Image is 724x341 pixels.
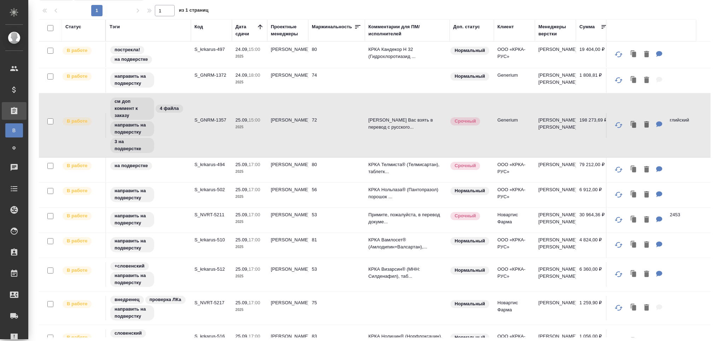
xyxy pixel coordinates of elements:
div: Выставляет ПМ после принятия заказа от КМа [62,72,102,81]
p: Generium [497,117,531,124]
td: [PERSON_NAME] [267,68,308,93]
div: направить на подверстку [110,211,187,228]
p: S_krkarus-497 [194,46,228,53]
button: Клонировать [627,118,641,132]
p: 2025 [235,218,264,225]
td: 4 824,00 ₽ [576,233,611,258]
div: Выставляет ПМ после принятия заказа от КМа [62,186,102,196]
div: Статус [65,23,81,30]
div: Выставляется автоматически, если на указанный объем услуг необходимо больше времени в стандартном... [450,161,490,171]
p: +словенский [115,263,145,270]
td: 56 [308,183,365,207]
p: на подверстке [115,56,148,63]
p: [PERSON_NAME] [538,46,572,53]
p: на подверстке [115,162,148,169]
span: В [9,127,19,134]
button: Клонировать [627,213,641,227]
div: Тэги [110,23,120,30]
p: 3 на подверстке [115,138,150,152]
button: Обновить [610,72,627,89]
p: КРКА Телмиста® (Телмисартан), таблетк... [368,161,446,175]
td: 80 [308,158,365,182]
p: S_krkarus-502 [194,186,228,193]
button: Клонировать [627,238,641,252]
td: [PERSON_NAME] [267,262,308,287]
div: Клиент [497,23,514,30]
p: КРКА Кандекор Н 32 (Гидрохлоротиазид ... [368,46,446,60]
a: В [5,123,23,137]
button: Для ПМ: КРКА Нольпаза® (Пантопразол) порошок лиофилизированный для приготовления раствора для инъ... [653,188,666,202]
div: Сумма [579,23,595,30]
td: 19 404,00 ₽ [576,42,611,67]
div: Статус по умолчанию для стандартных заказов [450,46,490,55]
p: В работе [67,73,87,80]
button: Удалить [641,47,653,62]
button: Удалить [641,188,653,202]
p: 25.09, [235,117,249,123]
p: S_GNRM-1357 [194,117,228,124]
p: направить на подверстку [115,122,150,136]
p: проверка ЛКа [150,296,181,303]
p: 2025 [235,168,264,175]
p: 4 файла [160,105,179,112]
div: Доп. статус [453,23,480,30]
p: 25.09, [235,266,249,272]
td: 30 964,36 ₽ [576,208,611,233]
p: S_krkarus-494 [194,161,228,168]
div: внедренец, проверка ЛКа, направить на подверстку [110,295,187,321]
p: словенский [115,330,142,337]
p: Новартис Фарма [497,299,531,313]
p: Нормальный [455,267,485,274]
button: Для ПМ: Примите, пожалуйста, в перевод документы на препарат Дуотрав. Сориентируйте, пожалуйста, ... [653,213,666,227]
p: Новартис Фарма [497,211,531,225]
p: 17:00 [249,187,260,192]
div: Статус по умолчанию для стандартных заказов [450,72,490,81]
p: S_krkarus-516 [194,333,228,340]
p: В работе [67,267,87,274]
div: направить на подверстку [110,186,187,203]
div: Дата сдачи [235,23,257,37]
div: пострекла!, на подверстке [110,45,187,64]
button: Клонировать [627,188,641,202]
p: 15:00 [249,47,260,52]
p: 17:00 [249,237,260,242]
td: 198 273,69 ₽ [576,113,611,138]
p: В работе [67,334,87,341]
div: Статус по умолчанию для стандартных заказов [450,236,490,246]
button: Клонировать [627,47,641,62]
p: Нормальный [455,334,485,341]
p: ООО «КРКА-РУС» [497,266,531,280]
p: В работе [67,47,87,54]
div: +словенский, направить на подверстку [110,261,187,288]
p: Нормальный [455,187,485,194]
p: Срочный [455,162,476,169]
button: Клонировать [627,163,641,177]
p: внедренец [115,296,140,303]
td: 72 [308,113,365,138]
p: 2025 [235,193,264,200]
p: [PERSON_NAME] [PERSON_NAME] [538,72,572,86]
div: Выставляет ПМ после принятия заказа от КМа [62,46,102,55]
button: Для ПМ: КРКА Вамлосет® (Амлодипин+Валсартан), таблетки, покрытые пленочной оболочкой, 5 мг+80 мг,... [653,238,666,252]
button: Обновить [610,46,627,63]
div: Менеджеры верстки [538,23,572,37]
div: Выставляет ПМ после принятия заказа от КМа [62,117,102,126]
td: 81 [308,233,365,258]
p: В работе [67,187,87,194]
p: 2025 [235,273,264,280]
td: [PERSON_NAME] [267,296,308,321]
p: Generium [497,72,531,79]
div: Выставляет ПМ после принятия заказа от КМа [62,161,102,171]
p: Нормальный [455,237,485,245]
p: [PERSON_NAME] [PERSON_NAME] [538,117,572,131]
p: 2025 [235,306,264,313]
button: Обновить [610,236,627,253]
p: 17:00 [249,300,260,305]
a: Ф [5,141,23,155]
p: В работе [67,212,87,219]
td: 75 [308,296,365,321]
td: [PERSON_NAME] [267,113,308,138]
button: Удалить [641,301,653,315]
p: 2025 [235,79,264,86]
button: Обновить [610,117,627,134]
